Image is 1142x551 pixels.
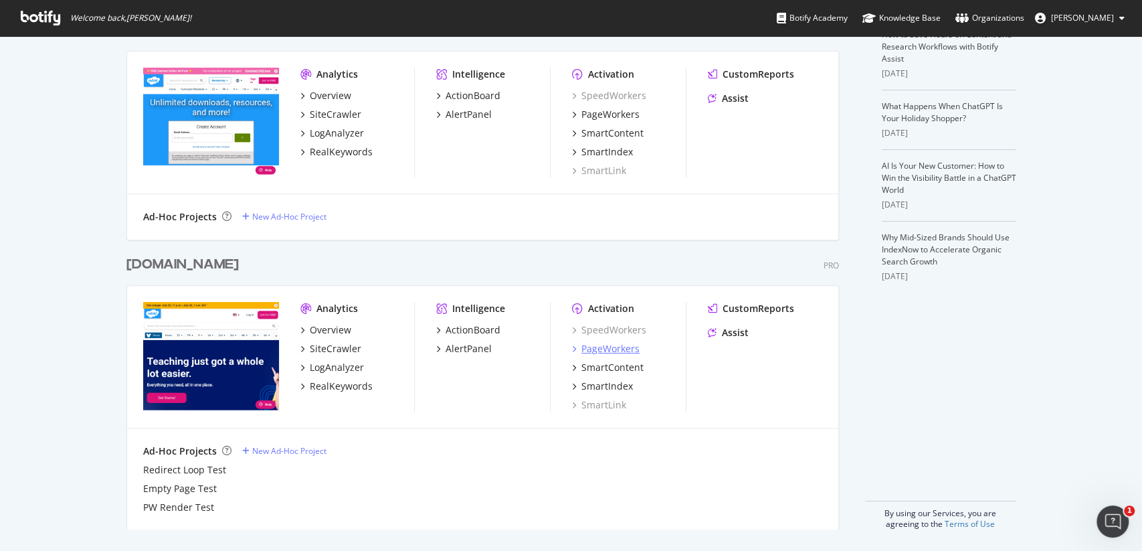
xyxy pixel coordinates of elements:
[242,211,326,222] a: New Ad-Hoc Project
[865,501,1016,530] div: By using our Services, you are agreeing to the
[882,68,1016,80] div: [DATE]
[316,302,358,315] div: Analytics
[862,11,941,25] div: Knowledge Base
[446,342,492,356] div: AlertPanel
[945,518,995,530] a: Terms of Use
[882,127,1016,139] div: [DATE]
[723,68,794,81] div: CustomReports
[777,11,848,25] div: Botify Academy
[143,445,217,458] div: Ad-Hoc Projects
[581,342,640,356] div: PageWorkers
[300,361,364,374] a: LogAnalyzer
[723,302,794,315] div: CustomReports
[581,127,644,140] div: SmartContent
[882,270,1016,283] div: [DATE]
[581,145,633,159] div: SmartIndex
[581,361,644,374] div: SmartContent
[708,326,749,339] a: Assist
[722,92,749,105] div: Assist
[588,302,634,315] div: Activation
[1051,12,1114,23] span: Paul Beer
[882,232,1010,267] a: Why Mid-Sized Brands Should Use IndexNow to Accelerate Organic Search Growth
[446,108,492,121] div: AlertPanel
[300,323,351,337] a: Overview
[1024,7,1135,29] button: [PERSON_NAME]
[252,445,326,457] div: New Ad-Hoc Project
[824,260,839,271] div: Pro
[300,380,373,393] a: RealKeywords
[310,108,361,121] div: SiteCrawler
[955,11,1024,25] div: Organizations
[300,342,361,356] a: SiteCrawler
[310,361,364,374] div: LogAnalyzer
[882,199,1016,211] div: [DATE]
[572,89,646,102] a: SpeedWorkers
[572,164,626,177] a: SmartLink
[588,68,634,81] div: Activation
[446,323,500,337] div: ActionBoard
[316,68,358,81] div: Analytics
[436,108,492,121] a: AlertPanel
[446,89,500,102] div: ActionBoard
[310,323,351,337] div: Overview
[572,361,644,374] a: SmartContent
[300,108,361,121] a: SiteCrawler
[126,255,244,274] a: [DOMAIN_NAME]
[436,89,500,102] a: ActionBoard
[1124,505,1135,516] span: 1
[572,323,646,337] a: SpeedWorkers
[1097,505,1129,538] iframe: Intercom live chat
[143,501,214,514] a: PW Render Test
[708,302,794,315] a: CustomReports
[310,342,361,356] div: SiteCrawler
[70,13,191,23] span: Welcome back, [PERSON_NAME] !
[452,68,505,81] div: Intelligence
[143,463,226,477] a: Redirect Loop Test
[572,342,640,356] a: PageWorkers
[252,211,326,222] div: New Ad-Hoc Project
[581,380,633,393] div: SmartIndex
[436,323,500,337] a: ActionBoard
[143,302,279,410] img: twinkl.com
[452,302,505,315] div: Intelligence
[708,68,794,81] a: CustomReports
[572,127,644,140] a: SmartContent
[300,145,373,159] a: RealKeywords
[143,482,217,495] a: Empty Page Test
[310,127,364,140] div: LogAnalyzer
[581,108,640,121] div: PageWorkers
[572,145,633,159] a: SmartIndex
[300,89,351,102] a: Overview
[722,326,749,339] div: Assist
[300,127,364,140] a: LogAnalyzer
[143,68,279,176] img: twinkl.co.uk
[572,398,626,412] a: SmartLink
[882,100,1003,124] a: What Happens When ChatGPT Is Your Holiday Shopper?
[572,380,633,393] a: SmartIndex
[242,445,326,457] a: New Ad-Hoc Project
[310,380,373,393] div: RealKeywords
[310,145,373,159] div: RealKeywords
[882,160,1016,195] a: AI Is Your New Customer: How to Win the Visibility Battle in a ChatGPT World
[310,89,351,102] div: Overview
[126,255,239,274] div: [DOMAIN_NAME]
[708,92,749,105] a: Assist
[882,29,1012,64] a: How to Save Hours on Content and Research Workflows with Botify Assist
[143,210,217,224] div: Ad-Hoc Projects
[436,342,492,356] a: AlertPanel
[572,108,640,121] a: PageWorkers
